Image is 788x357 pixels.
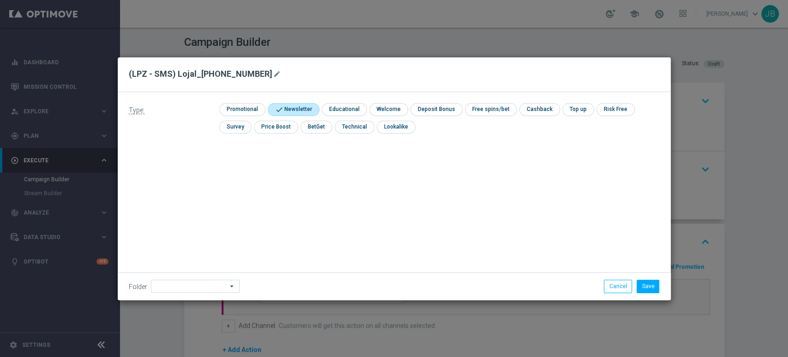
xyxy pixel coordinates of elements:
button: Cancel [604,280,632,293]
label: Folder [129,283,147,291]
span: Type: [129,106,144,114]
button: Save [637,280,659,293]
h2: (LPZ - SMS) Lojal_[PHONE_NUMBER] [129,68,272,80]
i: mode_edit [273,70,281,78]
i: arrow_drop_down [228,280,237,292]
button: mode_edit [272,68,284,80]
